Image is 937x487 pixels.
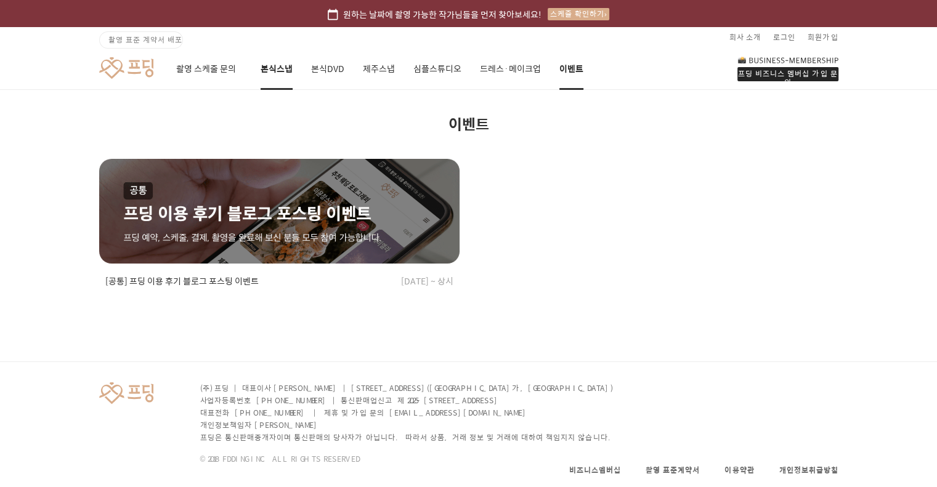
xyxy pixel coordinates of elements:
[729,27,761,47] a: 회사 소개
[159,390,237,421] a: 설정
[108,34,182,45] span: 촬영 표준 계약서 배포
[737,55,838,81] a: 프딩 비즈니스 멤버십 가입 문의
[401,275,453,288] span: [DATE] ~ 상시
[99,116,838,131] h1: 이벤트
[724,464,755,475] a: 이용약관
[105,275,259,288] h2: [공통] 프딩 이용 후기 블로그 포스팅 이벤트
[569,464,621,475] a: 비즈니스멤버십
[773,27,795,47] a: 로그인
[413,48,461,90] a: 심플스튜디오
[200,419,615,431] p: 개인정보책임자 [PERSON_NAME]
[190,409,205,419] span: 설정
[4,390,81,421] a: 홈
[363,48,395,90] a: 제주스냅
[200,382,615,394] p: (주) 프딩 | 대표이사 [PERSON_NAME] | [STREET_ADDRESS]([GEOGRAPHIC_DATA]가, [GEOGRAPHIC_DATA])
[200,406,615,419] p: 대표전화 [PHONE_NUMBER] | 제휴 및 가입 문의 [EMAIL_ADDRESS][DOMAIN_NAME]
[200,431,615,443] p: 프딩은 통신판매중개자이며 통신판매의 당사자가 아닙니다. 따라서 상품, 거래 정보 및 거래에 대하여 책임지지 않습니다.
[559,48,583,90] a: 이벤트
[113,409,128,419] span: 대화
[737,67,838,81] div: 프딩 비즈니스 멤버십 가입 문의
[646,464,700,475] a: 촬영 표준계약서
[548,8,609,20] div: 스케줄 확인하기
[200,453,615,464] p: © 2018 FDDING INC. ALL RIGHTS RESERVED
[779,464,838,475] a: 개인정보취급방침
[480,48,541,90] a: 드레스·메이크업
[81,390,159,421] a: 대화
[176,48,242,90] a: 촬영 스케줄 문의
[39,409,46,419] span: 홈
[99,159,460,288] a: [공통] 프딩 이용 후기 블로그 포스팅 이벤트[DATE] ~ 상시
[311,48,344,90] a: 본식DVD
[343,7,542,21] span: 원하는 날짜에 촬영 가능한 작가님들을 먼저 찾아보세요!
[808,27,838,47] a: 회원가입
[261,48,293,90] a: 본식스냅
[200,394,615,406] p: 사업자등록번호 [PHONE_NUMBER] | 통신판매업신고 제 2025-[STREET_ADDRESS]
[99,31,183,49] a: 촬영 표준 계약서 배포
